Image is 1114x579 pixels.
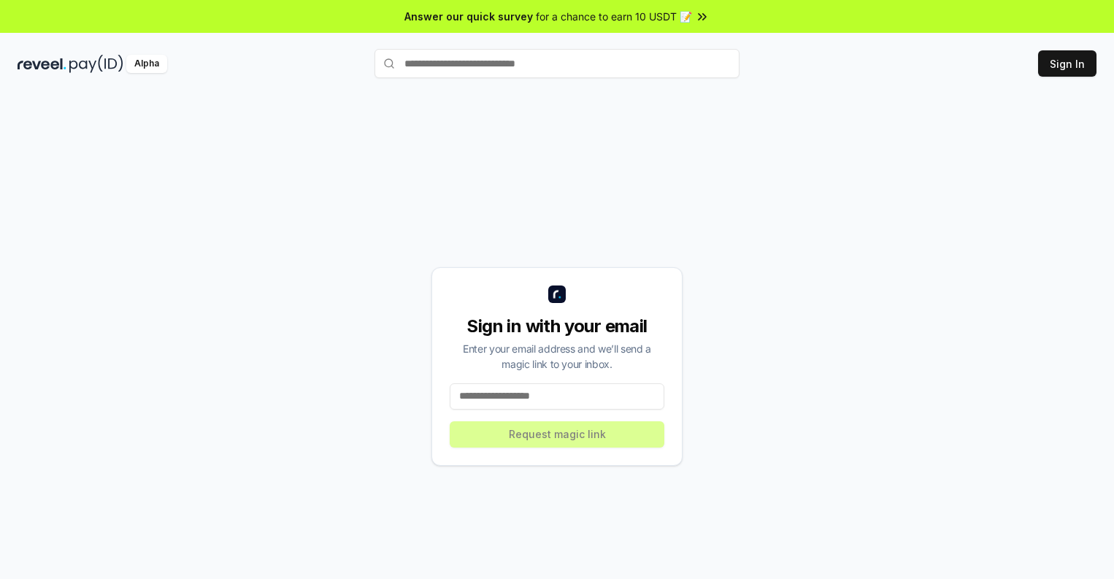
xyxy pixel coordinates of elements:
[18,55,66,73] img: reveel_dark
[126,55,167,73] div: Alpha
[1038,50,1096,77] button: Sign In
[548,285,566,303] img: logo_small
[536,9,692,24] span: for a chance to earn 10 USDT 📝
[450,341,664,372] div: Enter your email address and we’ll send a magic link to your inbox.
[450,315,664,338] div: Sign in with your email
[404,9,533,24] span: Answer our quick survey
[69,55,123,73] img: pay_id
